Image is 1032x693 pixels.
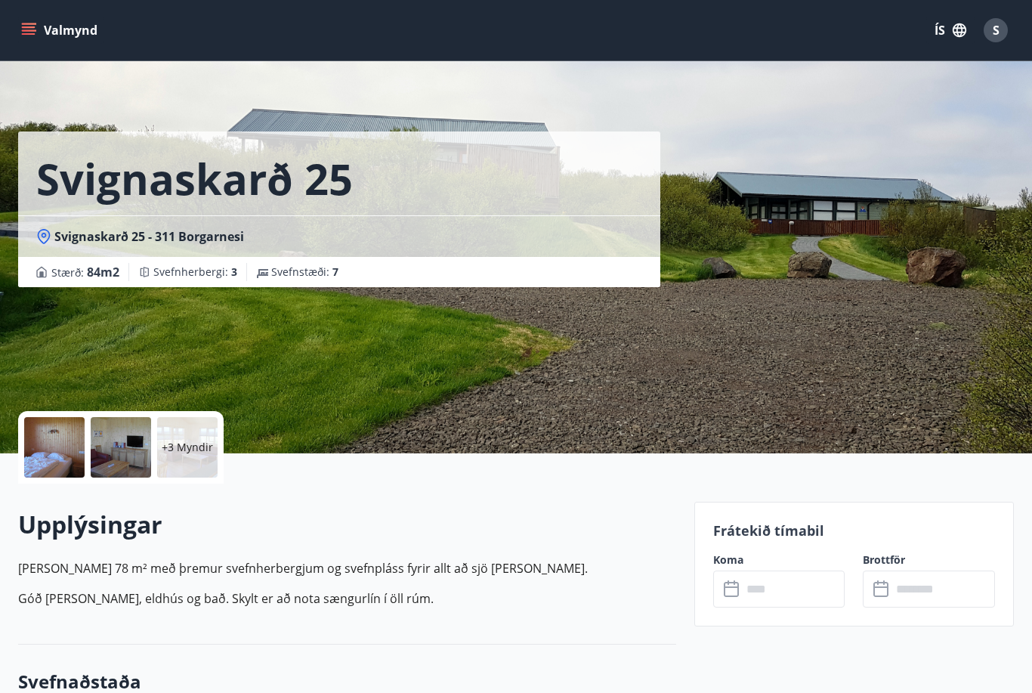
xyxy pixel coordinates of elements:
h2: Upplýsingar [18,508,676,541]
button: S [978,12,1014,48]
p: Góð [PERSON_NAME], eldhús og bað. Skylt er að nota sængurlín í öll rúm. [18,589,676,608]
span: S [993,22,1000,39]
span: 84 m2 [87,264,119,280]
span: Stærð : [51,263,119,281]
button: menu [18,17,104,44]
p: +3 Myndir [162,440,213,455]
span: 7 [332,265,338,279]
span: Svefnstæði : [271,265,338,280]
span: Svignaskarð 25 - 311 Borgarnesi [54,228,244,245]
label: Koma [713,552,845,568]
span: Svefnherbergi : [153,265,237,280]
label: Brottför [863,552,995,568]
p: [PERSON_NAME] 78 m² með þremur svefn­herbergjum og svefnpláss fyrir allt að sjö [PERSON_NAME]. [18,559,676,577]
span: 3 [231,265,237,279]
button: ÍS [926,17,975,44]
h1: Svignaskarð 25 [36,150,353,207]
p: Frátekið tímabil [713,521,995,540]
